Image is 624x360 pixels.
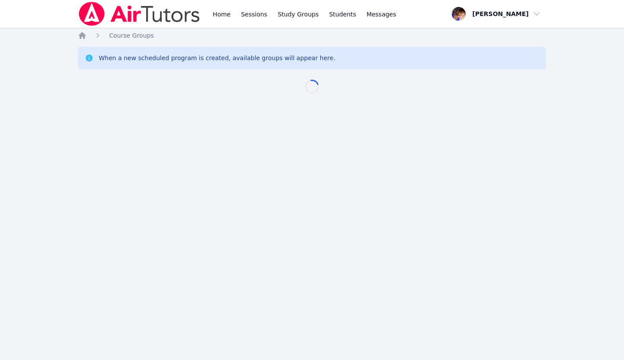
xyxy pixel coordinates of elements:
span: Course Groups [109,32,154,39]
nav: Breadcrumb [78,31,546,40]
img: Air Tutors [78,2,200,26]
a: Course Groups [109,31,154,40]
span: Messages [367,10,396,19]
div: When a new scheduled program is created, available groups will appear here. [99,54,335,62]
